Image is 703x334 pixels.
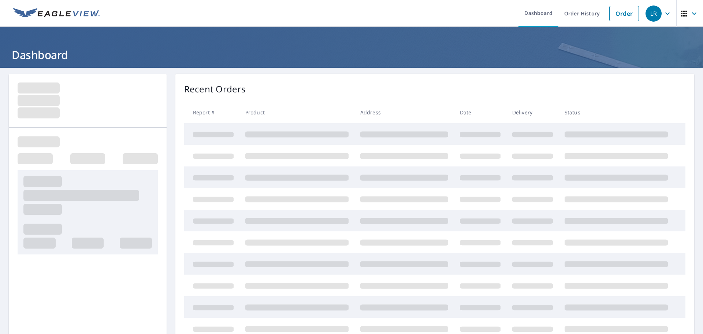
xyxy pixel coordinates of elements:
[9,47,694,62] h1: Dashboard
[239,102,354,123] th: Product
[609,6,639,21] a: Order
[506,102,559,123] th: Delivery
[13,8,100,19] img: EV Logo
[354,102,454,123] th: Address
[184,82,246,96] p: Recent Orders
[184,102,239,123] th: Report #
[646,5,662,22] div: LR
[454,102,506,123] th: Date
[559,102,674,123] th: Status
